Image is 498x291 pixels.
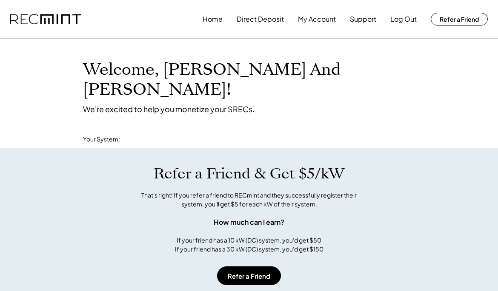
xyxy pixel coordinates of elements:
button: Refer a Friend [217,266,281,285]
div: We're excited to help you monetize your SRECs. [83,104,255,114]
button: Refer a Friend [431,13,488,25]
div: Your System: [83,135,120,144]
button: Support [350,11,376,28]
h1: Welcome, [PERSON_NAME] And [PERSON_NAME]! [83,60,415,100]
div: That's right! If you refer a friend to RECmint and they successfully register their system, you'l... [132,191,366,209]
button: Home [203,11,223,28]
div: If your friend has a 10 kW (DC) system, you'd get $50 If your friend has a 30 kW (DC) system, you... [175,236,323,254]
div: How much can I earn? [214,217,284,227]
button: Log Out [390,11,417,28]
h1: Refer a Friend & Get $5/kW [154,165,344,183]
button: My Account [298,11,336,28]
img: recmint-logotype%403x.png [10,14,81,25]
button: Direct Deposit [237,11,284,28]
